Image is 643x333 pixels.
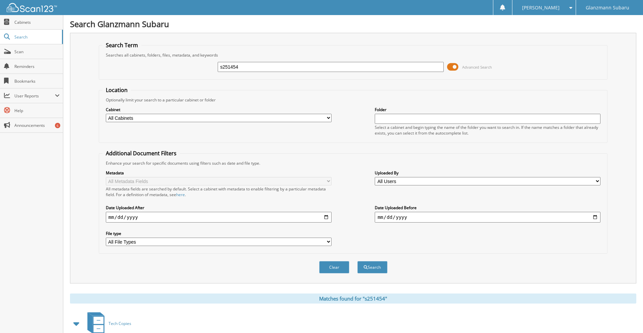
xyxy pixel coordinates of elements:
[106,170,332,176] label: Metadata
[14,64,60,69] span: Reminders
[102,52,604,58] div: Searches all cabinets, folders, files, metadata, and keywords
[357,261,387,273] button: Search
[14,122,60,128] span: Announcements
[106,205,332,211] label: Date Uploaded After
[610,301,643,333] iframe: Chat Widget
[14,108,60,113] span: Help
[14,34,59,40] span: Search
[106,212,332,223] input: start
[14,19,60,25] span: Cabinets
[14,78,60,84] span: Bookmarks
[7,3,57,12] img: scan123-logo-white.svg
[102,160,604,166] div: Enhance your search for specific documents using filters such as date and file type.
[586,6,629,10] span: Glanzmann Subaru
[70,18,636,29] h1: Search Glanzmann Subaru
[70,294,636,304] div: Matches found for "s251454"
[102,86,131,94] legend: Location
[462,65,492,70] span: Advanced Search
[375,212,600,223] input: end
[106,186,332,197] div: All metadata fields are searched by default. Select a cabinet with metadata to enable filtering b...
[319,261,349,273] button: Clear
[522,6,560,10] span: [PERSON_NAME]
[102,150,180,157] legend: Additional Document Filters
[375,107,600,112] label: Folder
[14,49,60,55] span: Scan
[375,205,600,211] label: Date Uploaded Before
[106,107,332,112] label: Cabinet
[375,124,600,136] div: Select a cabinet and begin typing the name of the folder you want to search in. If the name match...
[109,321,131,326] span: Tech Copies
[102,97,604,103] div: Optionally limit your search to a particular cabinet or folder
[55,123,60,128] div: 6
[176,192,185,197] a: here
[102,41,141,49] legend: Search Term
[106,231,332,236] label: File type
[14,93,55,99] span: User Reports
[375,170,600,176] label: Uploaded By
